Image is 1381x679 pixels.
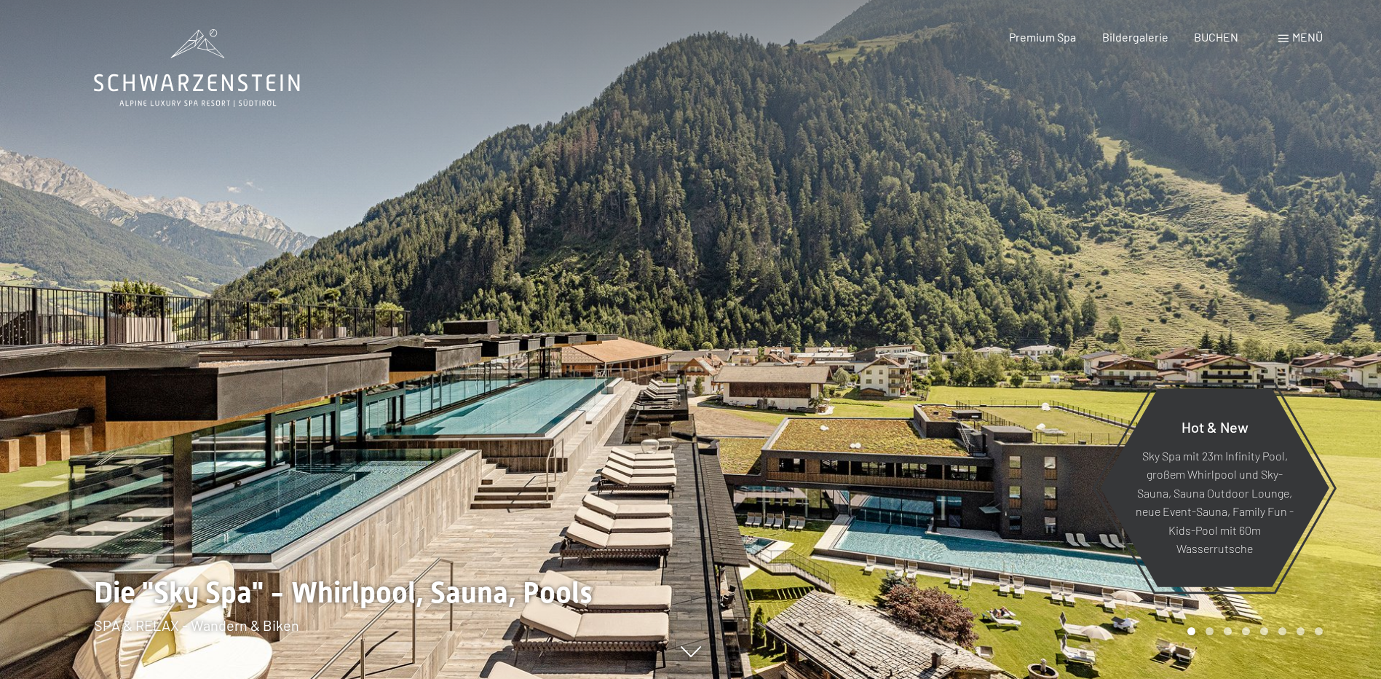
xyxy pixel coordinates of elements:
div: Carousel Page 5 [1260,627,1268,635]
div: Carousel Page 3 [1224,627,1232,635]
a: Bildergalerie [1102,30,1168,44]
div: Carousel Page 1 (Current Slide) [1187,627,1195,635]
a: BUCHEN [1194,30,1238,44]
a: Premium Spa [1009,30,1076,44]
div: Carousel Pagination [1182,627,1323,635]
p: Sky Spa mit 23m Infinity Pool, großem Whirlpool und Sky-Sauna, Sauna Outdoor Lounge, neue Event-S... [1136,446,1294,558]
div: Carousel Page 4 [1242,627,1250,635]
div: Carousel Page 6 [1278,627,1286,635]
a: Hot & New Sky Spa mit 23m Infinity Pool, großem Whirlpool und Sky-Sauna, Sauna Outdoor Lounge, ne... [1099,388,1330,588]
span: Hot & New [1182,417,1249,435]
div: Carousel Page 7 [1297,627,1305,635]
div: Carousel Page 2 [1206,627,1214,635]
div: Carousel Page 8 [1315,627,1323,635]
span: Menü [1292,30,1323,44]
